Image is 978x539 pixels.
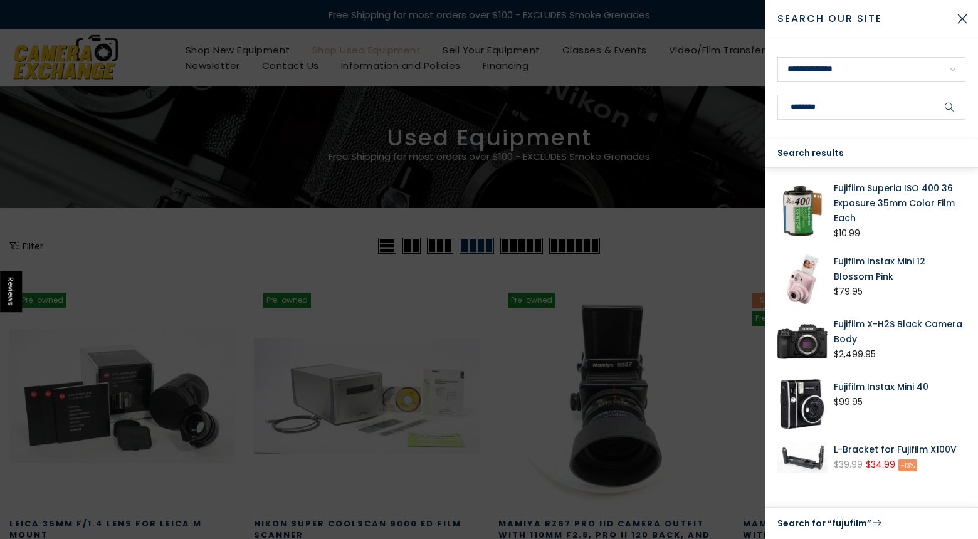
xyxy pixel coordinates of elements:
[898,459,917,471] span: -13%
[834,181,965,226] a: Fujifilm Superia ISO 400 36 Exposure 35mm Color Film Each
[777,11,947,26] span: Search Our Site
[834,284,863,300] div: $79.95
[777,254,828,304] img: Fujifilm Instax Mini 12 Blossom Pink Instant Cameras - Polaroid, Fuji Etc. Fujifilm PRO68131
[834,394,863,410] div: $99.95
[777,317,828,367] img: Fujifilm X-H2S Black Camera Body Digital Cameras - Digital Mirrorless Cameras Fujifilm PRO61642
[765,139,978,168] div: Search results
[866,457,895,473] ins: $34.99
[777,515,965,531] a: Search for “fujufilm”
[947,3,978,34] button: Close Search
[834,226,860,241] div: $10.99
[834,379,965,394] a: Fujifilm Instax Mini 40
[777,181,828,241] img: Fujifilm Superia ISO 400 36 Exposure 35mm Color Film Each Film - 35mm Film Fujifilm PRO2012
[834,458,863,471] del: $39.99
[777,379,828,429] img: Fujifilm Instax Mini 40 Instant Cameras - Polaroid, Fuji Etc. Fujifilm PRO3499
[834,347,876,362] div: $2,499.95
[834,442,965,457] a: L-Bracket for Fujifilm X100V
[834,317,965,347] a: Fujifilm X-H2S Black Camera Body
[834,254,965,284] a: Fujifilm Instax Mini 12 Blossom Pink
[777,442,828,473] img: L-Bracket for Fujifilm X100V Cages and Rigs Generic LBRACKX100V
